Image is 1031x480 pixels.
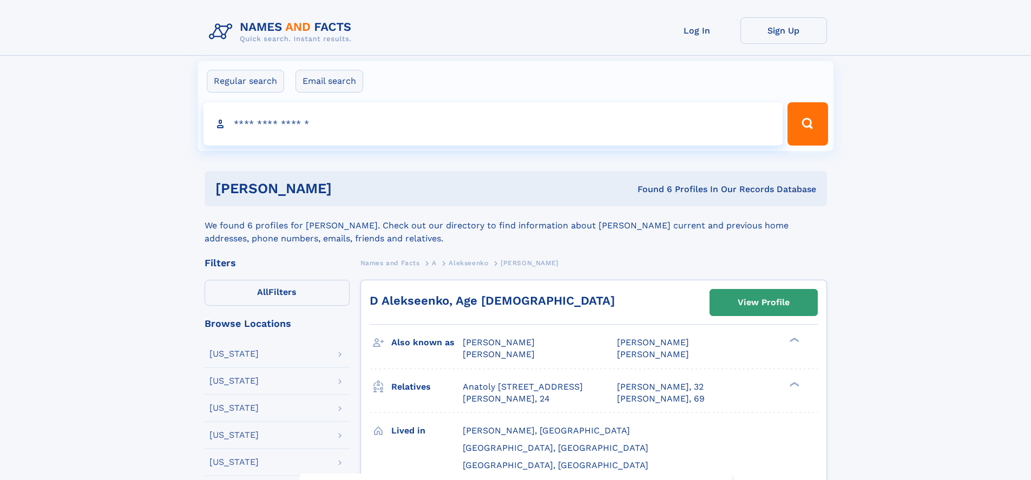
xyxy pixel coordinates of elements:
[463,425,630,436] span: [PERSON_NAME], [GEOGRAPHIC_DATA]
[432,256,437,269] a: A
[391,378,463,396] h3: Relatives
[710,290,817,315] a: View Profile
[463,460,648,470] span: [GEOGRAPHIC_DATA], [GEOGRAPHIC_DATA]
[205,258,350,268] div: Filters
[207,70,284,93] label: Regular search
[617,381,704,393] a: [PERSON_NAME], 32
[463,393,550,405] a: [PERSON_NAME], 24
[787,102,828,146] button: Search Button
[787,380,800,387] div: ❯
[617,393,705,405] a: [PERSON_NAME], 69
[740,17,827,44] a: Sign Up
[205,17,360,47] img: Logo Names and Facts
[787,337,800,344] div: ❯
[295,70,363,93] label: Email search
[449,256,488,269] a: Alekseenko
[617,349,689,359] span: [PERSON_NAME]
[463,381,583,393] a: Anatoly [STREET_ADDRESS]
[432,259,437,267] span: A
[205,319,350,328] div: Browse Locations
[205,280,350,306] label: Filters
[203,102,783,146] input: search input
[209,458,259,466] div: [US_STATE]
[463,337,535,347] span: [PERSON_NAME]
[463,443,648,453] span: [GEOGRAPHIC_DATA], [GEOGRAPHIC_DATA]
[391,422,463,440] h3: Lived in
[257,287,268,297] span: All
[205,206,827,245] div: We found 6 profiles for [PERSON_NAME]. Check out our directory to find information about [PERSON_...
[209,377,259,385] div: [US_STATE]
[738,290,790,315] div: View Profile
[617,337,689,347] span: [PERSON_NAME]
[654,17,740,44] a: Log In
[209,350,259,358] div: [US_STATE]
[215,182,485,195] h1: [PERSON_NAME]
[449,259,488,267] span: Alekseenko
[209,431,259,439] div: [US_STATE]
[501,259,559,267] span: [PERSON_NAME]
[484,183,816,195] div: Found 6 Profiles In Our Records Database
[360,256,420,269] a: Names and Facts
[463,349,535,359] span: [PERSON_NAME]
[391,333,463,352] h3: Also known as
[370,294,615,307] a: D Alekseenko, Age [DEMOGRAPHIC_DATA]
[209,404,259,412] div: [US_STATE]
